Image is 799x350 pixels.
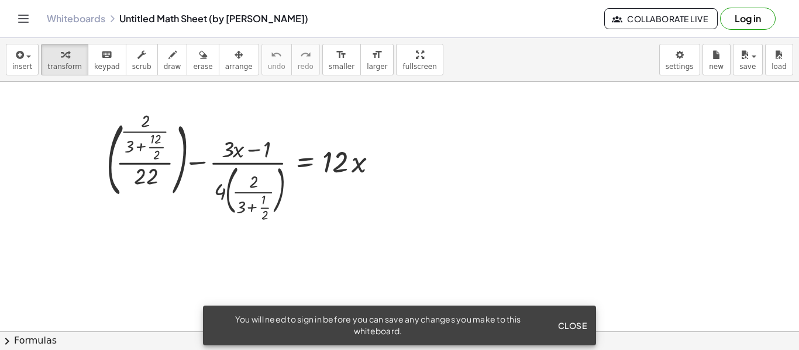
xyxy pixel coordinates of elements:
a: Whiteboards [47,13,105,25]
button: format_sizesmaller [322,44,361,75]
button: Log in [720,8,776,30]
button: arrange [219,44,259,75]
span: Collaborate Live [614,13,708,24]
button: insert [6,44,39,75]
button: erase [187,44,219,75]
span: load [772,63,787,71]
button: format_sizelarger [360,44,394,75]
i: redo [300,48,311,62]
button: Close [553,315,591,336]
button: scrub [126,44,158,75]
i: format_size [336,48,347,62]
span: insert [12,63,32,71]
button: Toggle navigation [14,9,33,28]
span: arrange [225,63,253,71]
span: keypad [94,63,120,71]
i: format_size [371,48,383,62]
i: keyboard [101,48,112,62]
span: Close [557,320,587,331]
span: draw [164,63,181,71]
span: settings [666,63,694,71]
button: redoredo [291,44,320,75]
span: erase [193,63,212,71]
span: undo [268,63,285,71]
button: save [733,44,763,75]
i: undo [271,48,282,62]
button: keyboardkeypad [88,44,126,75]
span: larger [367,63,387,71]
span: new [709,63,724,71]
span: redo [298,63,314,71]
button: load [765,44,793,75]
button: settings [659,44,700,75]
div: You will need to sign in before you can save any changes you make to this whiteboard. [212,314,543,337]
button: transform [41,44,88,75]
span: fullscreen [402,63,436,71]
button: undoundo [261,44,292,75]
span: transform [47,63,82,71]
button: fullscreen [396,44,443,75]
span: smaller [329,63,354,71]
span: scrub [132,63,151,71]
button: new [702,44,731,75]
span: save [739,63,756,71]
button: Collaborate Live [604,8,718,29]
button: draw [157,44,188,75]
